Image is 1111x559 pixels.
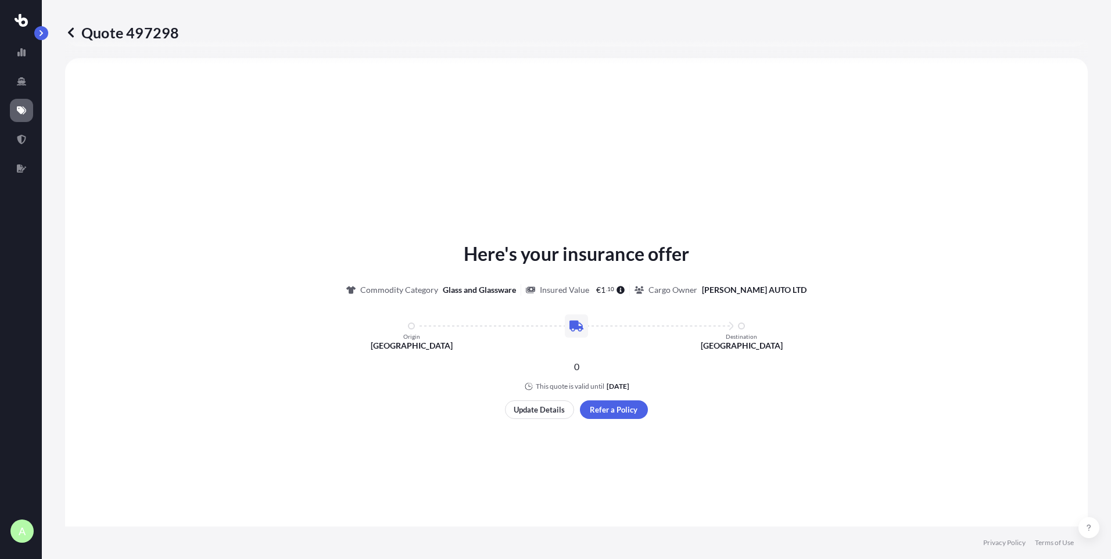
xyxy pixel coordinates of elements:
[371,340,453,352] p: [GEOGRAPHIC_DATA]
[464,240,689,268] p: Here's your insurance offer
[19,525,26,537] span: A
[580,400,648,419] button: Refer a Policy
[330,361,823,372] div: 0
[702,284,807,296] p: [PERSON_NAME] AUTO LTD
[601,286,605,294] span: 1
[590,404,637,415] p: Refer a Policy
[536,382,604,391] p: This quote is valid until
[648,284,697,296] p: Cargo Owner
[514,404,565,415] p: Update Details
[540,284,589,296] p: Insured Value
[403,333,420,340] p: Origin
[443,284,516,296] p: Glass and Glassware
[360,284,438,296] p: Commodity Category
[1035,538,1074,547] a: Terms of Use
[505,400,574,419] button: Update Details
[606,287,607,291] span: .
[65,23,179,42] p: Quote 497298
[983,538,1026,547] a: Privacy Policy
[726,333,757,340] p: Destination
[607,287,614,291] span: 10
[701,340,783,352] p: [GEOGRAPHIC_DATA]
[607,382,629,391] p: [DATE]
[596,286,601,294] span: €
